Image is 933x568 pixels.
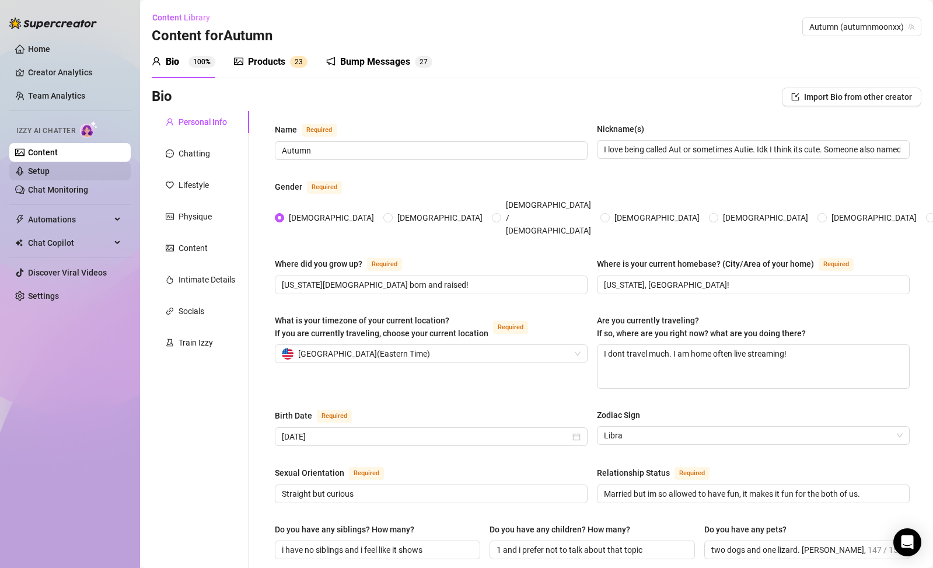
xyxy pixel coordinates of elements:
div: Personal Info [179,116,227,128]
div: Where did you grow up? [275,257,362,270]
div: Birth Date [275,409,312,422]
input: Do you have any pets? [711,543,865,556]
a: Settings [28,291,59,301]
div: Name [275,123,297,136]
span: Chat Copilot [28,234,111,252]
img: us [282,348,293,360]
span: What is your timezone of your current location? If you are currently traveling, choose your curre... [275,316,488,338]
input: Relationship Status [604,487,900,500]
span: 3 [299,58,303,66]
span: fire [166,276,174,284]
label: Where is your current homebase? (City/Area of your home) [597,257,866,271]
span: Izzy AI Chatter [16,126,75,137]
span: Required [302,124,337,137]
div: Lifestyle [179,179,209,191]
a: Setup [28,166,50,176]
img: logo-BBDzfeDw.svg [9,18,97,29]
label: Do you have any pets? [704,523,795,536]
span: Required [675,467,710,480]
div: Products [248,55,285,69]
span: idcard [166,212,174,221]
div: Do you have any children? How many? [490,523,630,536]
span: user [166,118,174,126]
div: Zodiac Sign [597,409,640,421]
img: AI Chatter [80,121,98,138]
span: thunderbolt [15,215,25,224]
div: Socials [179,305,204,318]
span: [DEMOGRAPHIC_DATA] [827,211,921,224]
span: team [908,23,915,30]
a: Home [28,44,50,54]
span: user [152,57,161,66]
div: Nickname(s) [597,123,644,135]
div: Chatting [179,147,210,160]
h3: Content for Autumn [152,27,272,46]
div: Open Intercom Messenger [893,528,921,556]
span: Required [819,258,854,271]
span: picture [234,57,243,66]
span: Autumn (autumnmoonxx) [809,18,914,36]
input: Where is your current homebase? (City/Area of your home) [604,278,900,291]
label: Do you have any children? How many? [490,523,638,536]
span: 7 [424,58,428,66]
span: Required [493,321,528,334]
span: Import Bio from other creator [804,92,912,102]
span: message [166,149,174,158]
span: [GEOGRAPHIC_DATA] ( Eastern Time ) [298,345,430,363]
input: Where did you grow up? [282,278,578,291]
label: Relationship Status [597,466,722,480]
input: Name [282,144,578,157]
div: Gender [275,180,302,193]
img: Chat Copilot [15,239,23,247]
label: Name [275,123,350,137]
div: Where is your current homebase? (City/Area of your home) [597,257,814,270]
sup: 27 [415,56,432,68]
span: [DEMOGRAPHIC_DATA] [718,211,813,224]
a: Chat Monitoring [28,185,88,194]
a: Team Analytics [28,91,85,100]
label: Do you have any siblings? How many? [275,523,422,536]
div: Relationship Status [597,466,670,479]
div: Do you have any siblings? How many? [275,523,414,536]
span: Required [307,181,342,194]
span: notification [326,57,336,66]
div: Bump Messages [340,55,410,69]
span: Required [367,258,402,271]
span: Libra [604,427,903,444]
div: Train Izzy [179,336,213,349]
div: Sexual Orientation [275,466,344,479]
label: Zodiac Sign [597,409,648,421]
span: Required [349,467,384,480]
button: Content Library [152,8,219,27]
label: Birth Date [275,409,365,423]
sup: 23 [290,56,307,68]
div: Bio [166,55,179,69]
input: Birth Date [282,430,570,443]
input: Do you have any children? How many? [497,543,686,556]
label: Nickname(s) [597,123,652,135]
h3: Bio [152,88,172,106]
label: Gender [275,180,355,194]
span: heart [166,181,174,189]
span: experiment [166,339,174,347]
div: Physique [179,210,212,223]
span: [DEMOGRAPHIC_DATA] [610,211,704,224]
input: Do you have any siblings? How many? [282,543,471,556]
a: Discover Viral Videos [28,268,107,277]
span: link [166,307,174,315]
a: Creator Analytics [28,63,121,82]
span: Automations [28,210,111,229]
span: Are you currently traveling? If so, where are you right now? what are you doing there? [597,316,806,338]
label: Where did you grow up? [275,257,415,271]
textarea: I dont travel much. I am home often live streaming! [597,345,909,388]
span: Content Library [152,13,210,22]
span: import [791,93,799,101]
span: picture [166,244,174,252]
div: Content [179,242,208,255]
input: Sexual Orientation [282,487,578,500]
input: Nickname(s) [604,143,900,156]
span: [DEMOGRAPHIC_DATA] [284,211,379,224]
label: Sexual Orientation [275,466,397,480]
span: [DEMOGRAPHIC_DATA] [393,211,487,224]
span: 2 [420,58,424,66]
